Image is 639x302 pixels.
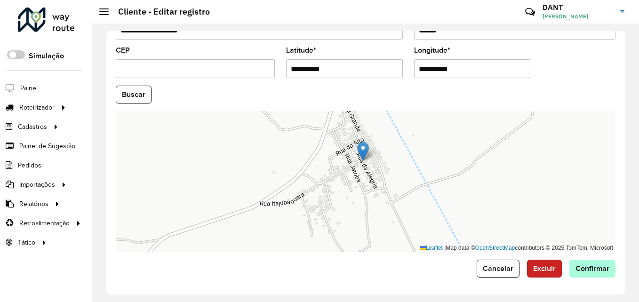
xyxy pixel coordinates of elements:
label: Simulação [29,50,64,62]
span: Importações [19,180,55,190]
span: Painel de Sugestão [19,141,75,151]
span: Tático [18,238,35,247]
label: Longitude [414,45,450,56]
button: Buscar [116,86,152,103]
a: OpenStreetMap [475,245,515,251]
span: Cadastros [18,122,47,132]
span: Relatórios [19,199,48,209]
span: Retroalimentação [19,218,70,228]
span: Pedidos [18,160,41,170]
button: Excluir [527,260,562,278]
span: Excluir [533,264,556,272]
a: Leaflet [420,245,443,251]
a: Contato Rápido [520,2,540,22]
label: CEP [116,45,130,56]
span: [PERSON_NAME] [543,12,613,21]
button: Cancelar [477,260,519,278]
span: | [444,245,446,251]
img: Marker [357,142,369,161]
span: Confirmar [575,264,609,272]
h2: Cliente - Editar registro [109,7,210,17]
span: Painel [20,83,38,93]
label: Latitude [286,45,316,56]
div: Map data © contributors,© 2025 TomTom, Microsoft [418,244,615,252]
button: Confirmar [569,260,615,278]
span: Roteirizador [19,103,55,112]
h3: DANT [543,3,613,12]
span: Cancelar [483,264,513,272]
